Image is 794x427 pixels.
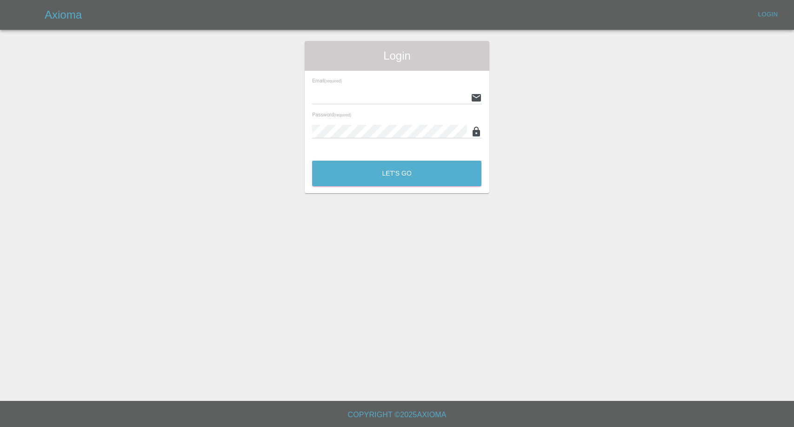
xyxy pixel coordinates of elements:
h5: Axioma [45,7,82,22]
button: Let's Go [312,161,481,186]
span: Login [312,48,481,63]
span: Password [312,112,351,117]
a: Login [753,7,783,22]
span: Email [312,78,342,83]
h6: Copyright © 2025 Axioma [7,408,787,421]
small: (required) [334,113,351,117]
small: (required) [325,79,342,83]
